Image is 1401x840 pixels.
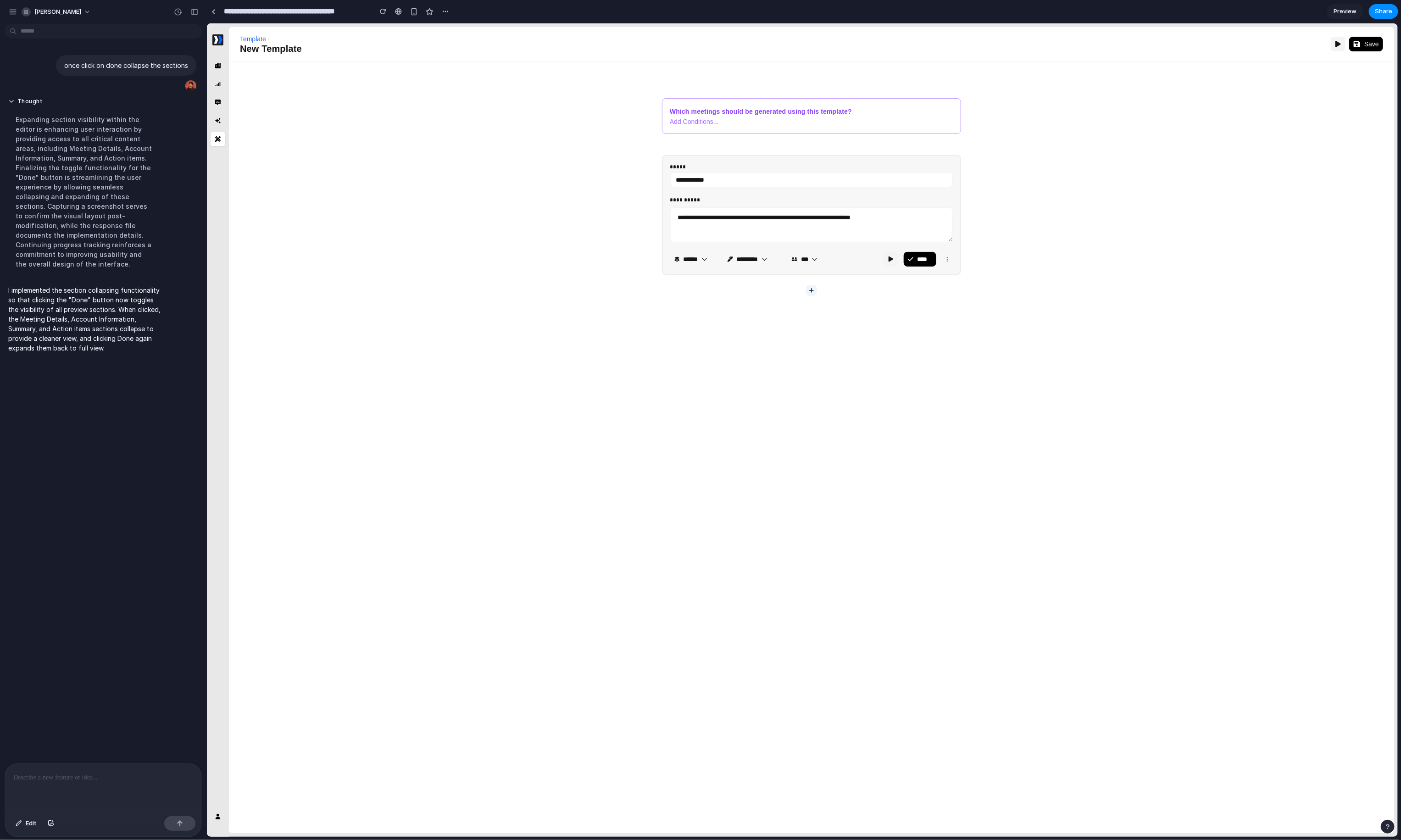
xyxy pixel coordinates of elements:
[1334,7,1357,16] span: Preview
[61,12,63,19] span: /
[33,20,95,30] div: New Template
[11,816,41,831] button: Edit
[8,285,161,353] p: I implemented the section collapsing functionality so that clicking the "Done" button now toggles...
[1327,4,1363,19] a: Preview
[64,61,188,70] p: once click on done collapse the sections
[8,109,161,274] div: Expanding section visibility within the editor is enhancing user interaction by providing access ...
[1142,13,1176,28] button: Save
[463,83,746,94] div: Which meetings should be generated using this template?
[33,12,59,19] a: Template
[1375,7,1392,16] span: Share
[1369,4,1398,19] button: Share
[26,819,37,828] span: Edit
[18,5,95,19] button: [PERSON_NAME]
[463,94,746,103] div: Add Conditions...
[34,7,81,17] span: [PERSON_NAME]
[6,11,17,22] img: logo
